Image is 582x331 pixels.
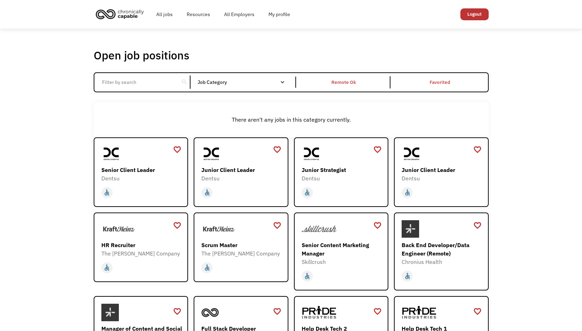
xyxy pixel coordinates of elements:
[294,137,389,207] a: DentsuJunior StrategistDentsuaccessible
[302,220,337,238] img: Skillcrush
[473,144,482,155] a: favorite_border
[201,304,219,321] img: Chronically Capable Inc
[404,271,411,281] div: accessible
[197,80,292,85] div: Job Category
[97,115,485,124] div: There aren't any jobs in this category currently.
[101,220,136,238] img: The Kraft Heinz Company
[294,213,389,290] a: SkillcrushSenior Content Marketing ManagerSkillcrushaccessible
[201,241,282,249] div: Scrum Master
[402,258,483,266] div: Chronius Health
[103,262,110,273] div: accessible
[101,166,182,174] div: Senior Client Leader
[473,306,482,317] a: favorite_border
[373,144,382,155] a: favorite_border
[303,271,311,281] div: accessible
[217,3,261,26] a: All Employers
[201,145,222,163] img: Dentsu
[101,241,182,249] div: HR Recruiter
[460,8,489,20] a: Logout
[273,306,281,317] a: favorite_border
[94,213,188,282] a: The Kraft Heinz CompanyHR RecruiterThe [PERSON_NAME] Companyaccessible
[273,144,281,155] a: favorite_border
[302,166,383,174] div: Junior Strategist
[201,166,282,174] div: Junior Client Leader
[101,304,119,321] img: Chronius Health
[101,145,122,163] img: Dentsu
[98,75,176,89] input: Filter by search
[180,3,217,26] a: Resources
[103,187,110,198] div: accessible
[203,262,211,273] div: accessible
[302,174,383,182] div: Dentsu
[173,220,181,231] a: favorite_border
[94,6,146,22] img: Chronically Capable logo
[302,241,383,258] div: Senior Content Marketing Manager
[402,220,419,238] img: Chronius Health
[373,220,382,231] a: favorite_border
[392,73,488,92] a: Favorited
[302,145,322,163] img: Dentsu
[194,213,288,282] a: The Kraft Heinz CompanyScrum MasterThe [PERSON_NAME] Companyaccessible
[402,145,422,163] img: Dentsu
[149,3,180,26] a: All jobs
[194,137,288,207] a: DentsuJunior Client LeaderDentsuaccessible
[273,220,281,231] a: favorite_border
[302,304,337,321] img: PRIDE Industries
[203,187,211,198] div: accessible
[402,166,483,174] div: Junior Client Leader
[94,6,149,22] a: home
[394,137,489,207] a: DentsuJunior Client LeaderDentsuaccessible
[94,48,189,62] h1: Open job positions
[201,174,282,182] div: Dentsu
[373,306,382,317] a: favorite_border
[473,220,482,231] a: favorite_border
[331,78,356,86] div: Remote Ok
[173,144,181,155] a: favorite_border
[181,77,188,87] div: search
[402,174,483,182] div: Dentsu
[201,249,282,258] div: The [PERSON_NAME] Company
[101,174,182,182] div: Dentsu
[94,137,188,207] a: DentsuSenior Client LeaderDentsuaccessible
[101,249,182,258] div: The [PERSON_NAME] Company
[402,241,483,258] div: Back End Developer/Data Engineer (Remote)
[173,306,181,317] a: favorite_border
[402,304,437,321] img: PRIDE Industries
[197,77,292,88] div: Job Category
[394,213,489,290] a: Chronius HealthBack End Developer/Data Engineer (Remote)Chronius Healthaccessible
[404,187,411,198] div: accessible
[94,72,489,92] form: Email Form
[303,187,311,198] div: accessible
[296,73,392,92] a: Remote Ok
[302,258,383,266] div: Skillcrush
[201,220,236,238] img: The Kraft Heinz Company
[261,3,297,26] a: My profile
